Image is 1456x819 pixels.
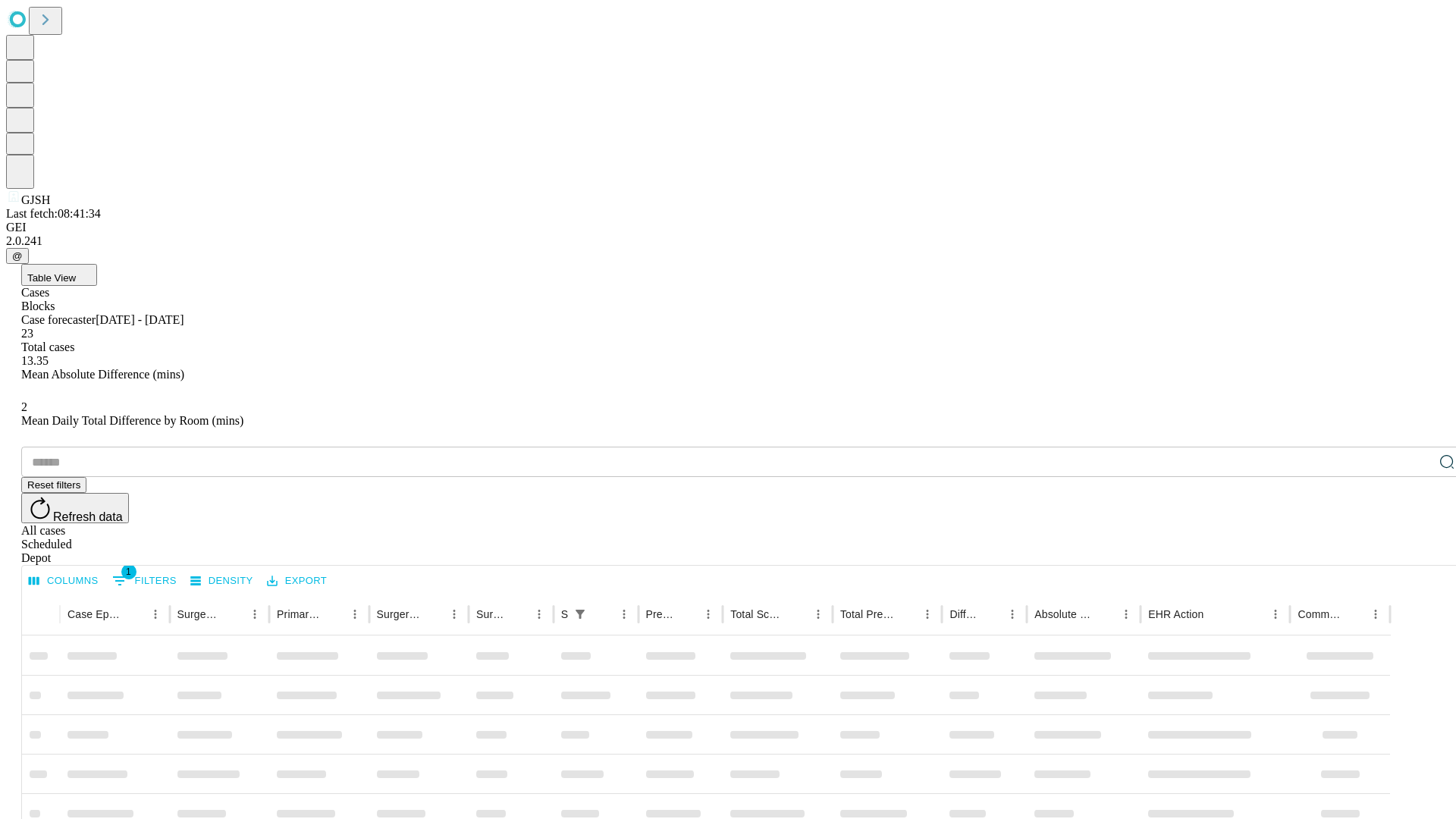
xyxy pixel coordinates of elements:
button: Sort [422,604,444,625]
button: Sort [676,604,698,625]
div: Total Scheduled Duration [730,608,785,620]
button: Show filters [570,604,591,625]
span: @ [12,250,23,262]
span: Case forecaster [21,313,96,326]
button: Menu [244,604,265,625]
button: Menu [698,604,719,625]
div: 1 active filter [570,604,591,625]
button: Sort [592,604,613,625]
div: GEI [6,221,1450,234]
button: Show filters [108,569,180,593]
div: Surgeon Name [177,608,221,620]
span: Reset filters [27,479,80,491]
span: Table View [27,272,76,284]
span: Total cases [21,340,74,353]
div: 2.0.241 [6,234,1450,248]
button: Menu [529,604,550,625]
div: Absolute Difference [1034,608,1093,620]
button: Refresh data [21,493,129,523]
button: Sort [223,604,244,625]
button: Table View [21,264,97,286]
button: Menu [1365,604,1386,625]
span: Refresh data [53,510,123,523]
div: Total Predicted Duration [840,608,895,620]
div: Surgery Name [377,608,421,620]
button: Sort [896,604,917,625]
button: Menu [1265,604,1286,625]
div: Case Epic Id [67,608,122,620]
button: Sort [1205,604,1226,625]
span: 1 [121,564,136,579]
button: Export [263,570,331,593]
span: Last fetch: 08:41:34 [6,207,101,220]
button: Menu [808,604,829,625]
button: Sort [981,604,1002,625]
button: Menu [1116,604,1137,625]
div: Predicted In Room Duration [646,608,676,620]
div: Surgery Date [476,608,506,620]
span: 23 [21,327,33,340]
div: Difference [949,608,979,620]
span: Mean Absolute Difference (mins) [21,368,184,381]
span: GJSH [21,193,50,206]
div: Comments [1298,608,1341,620]
button: Select columns [25,570,102,593]
button: Menu [444,604,465,625]
button: Menu [1002,604,1023,625]
button: Menu [344,604,366,625]
div: Scheduled In Room Duration [561,608,568,620]
button: Menu [145,604,166,625]
button: Menu [917,604,938,625]
span: 13.35 [21,354,49,367]
button: Reset filters [21,477,86,493]
div: Primary Service [277,608,321,620]
button: Sort [323,604,344,625]
span: Mean Daily Total Difference by Room (mins) [21,414,243,427]
button: Sort [507,604,529,625]
button: @ [6,248,29,264]
button: Sort [786,604,808,625]
span: [DATE] - [DATE] [96,313,184,326]
button: Menu [613,604,635,625]
div: EHR Action [1148,608,1203,620]
button: Sort [1344,604,1365,625]
button: Sort [1094,604,1116,625]
button: Density [187,570,257,593]
button: Sort [124,604,145,625]
span: 2 [21,400,27,413]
